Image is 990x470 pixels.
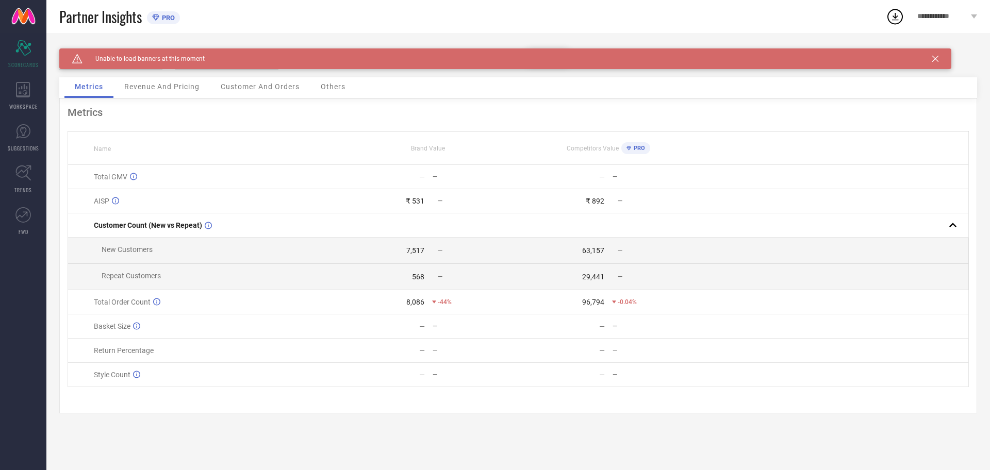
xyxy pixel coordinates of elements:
span: Revenue And Pricing [124,82,200,91]
span: — [438,197,442,205]
span: Return Percentage [94,346,154,355]
div: — [613,173,698,180]
div: 568 [412,273,424,281]
span: Total Order Count [94,298,151,306]
span: — [438,247,442,254]
div: 8,086 [406,298,424,306]
div: — [433,173,518,180]
div: 63,157 [582,246,604,255]
div: ₹ 892 [586,197,604,205]
span: PRO [159,14,175,22]
span: SCORECARDS [8,61,39,69]
span: Partner Insights [59,6,142,27]
span: — [438,273,442,280]
span: WORKSPACE [9,103,38,110]
div: Open download list [886,7,904,26]
span: Others [321,82,345,91]
div: — [599,322,605,330]
div: 29,441 [582,273,604,281]
div: ₹ 531 [406,197,424,205]
span: New Customers [102,245,153,254]
span: Brand Value [411,145,445,152]
span: Basket Size [94,322,130,330]
span: — [618,273,622,280]
div: — [613,347,698,354]
span: Repeat Customers [102,272,161,280]
span: -0.04% [618,298,637,306]
span: Customer Count (New vs Repeat) [94,221,202,229]
span: TRENDS [14,186,32,194]
div: Brand [59,48,162,56]
div: — [599,173,605,181]
span: Name [94,145,111,153]
div: 7,517 [406,246,424,255]
span: FWD [19,228,28,236]
div: — [419,322,425,330]
div: Metrics [68,106,969,119]
div: 96,794 [582,298,604,306]
span: PRO [631,145,645,152]
span: — [618,247,622,254]
div: — [613,323,698,330]
span: Style Count [94,371,130,379]
div: — [419,371,425,379]
span: Unable to load banners at this moment [82,55,205,62]
span: Metrics [75,82,103,91]
div: — [433,323,518,330]
span: Customer And Orders [221,82,300,91]
span: Total GMV [94,173,127,181]
div: — [599,371,605,379]
div: — [419,346,425,355]
span: SUGGESTIONS [8,144,39,152]
div: — [599,346,605,355]
div: — [433,347,518,354]
span: -44% [438,298,452,306]
span: AISP [94,197,109,205]
span: Competitors Value [567,145,619,152]
div: — [419,173,425,181]
div: — [433,371,518,378]
span: — [618,197,622,205]
div: — [613,371,698,378]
